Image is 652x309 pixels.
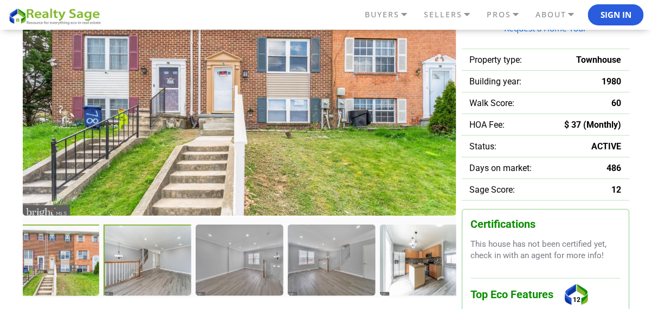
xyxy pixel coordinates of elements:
span: Status: [470,141,497,152]
span: 1980 [602,76,622,87]
span: 486 [607,163,622,173]
a: Request a Home Tour [470,24,622,32]
a: ABOUT [533,5,588,24]
span: 60 [612,98,622,108]
span: Property type: [470,55,522,65]
span: Walk Score: [470,98,515,108]
span: Townhouse [577,55,622,65]
span: ACTIVE [592,141,622,152]
a: SELLERS [421,5,484,24]
a: PROS [484,5,533,24]
span: Sage Score: [470,185,515,195]
button: Sign In [588,4,644,26]
span: HOA Fee: [470,120,505,130]
img: REALTY SAGE [8,6,106,25]
h3: Certifications [471,218,621,231]
span: 12 [612,185,622,195]
a: BUYERS [362,5,421,24]
p: This house has not been certified yet, check in with an agent for more info! [471,239,621,262]
span: Building year: [470,76,522,87]
span: Days on market: [470,163,532,173]
span: $ 37 (Monthly) [565,120,622,130]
